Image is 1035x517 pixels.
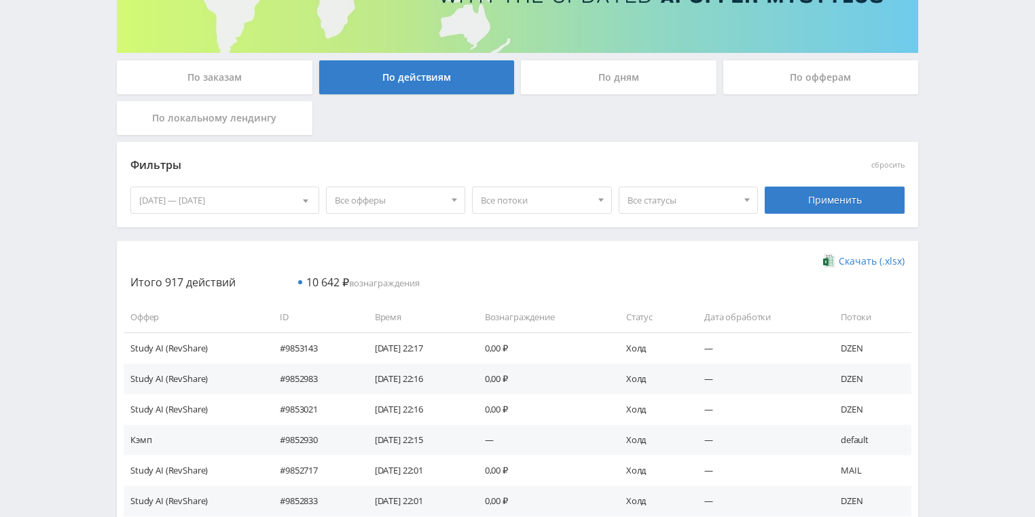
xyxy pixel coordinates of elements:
[691,455,827,486] td: —
[266,394,361,425] td: #9853021
[471,394,613,425] td: 0,00 ₽
[723,60,919,94] div: По офферам
[124,455,266,486] td: Study AI (RevShare)
[871,161,905,170] button: сбросить
[266,332,361,363] td: #9853143
[117,60,312,94] div: По заказам
[124,394,266,425] td: Study AI (RevShare)
[613,394,691,425] td: Холд
[471,425,613,455] td: —
[471,302,613,332] td: Вознаграждение
[266,302,361,332] td: ID
[827,394,911,425] td: DZEN
[691,332,827,363] td: —
[131,187,319,213] div: [DATE] — [DATE]
[827,425,911,455] td: default
[266,486,361,516] td: #9852833
[827,302,911,332] td: Потоки
[361,425,471,455] td: [DATE] 22:15
[481,187,591,213] span: Все потоки
[361,364,471,394] td: [DATE] 22:16
[628,187,738,213] span: Все статусы
[613,455,691,486] td: Холд
[827,332,911,363] td: DZEN
[124,425,266,455] td: Кэмп
[306,277,420,289] span: вознаграждения
[471,455,613,486] td: 0,00 ₽
[823,254,905,268] a: Скачать (.xlsx)
[361,394,471,425] td: [DATE] 22:16
[124,332,266,363] td: Study AI (RevShare)
[361,302,471,332] td: Время
[691,302,827,332] td: Дата обработки
[613,425,691,455] td: Холд
[124,364,266,394] td: Study AI (RevShare)
[827,486,911,516] td: DZEN
[765,187,905,214] div: Применить
[130,155,710,176] div: Фильтры
[266,425,361,455] td: #9852930
[471,486,613,516] td: 0,00 ₽
[361,486,471,516] td: [DATE] 22:01
[521,60,716,94] div: По дням
[124,486,266,516] td: Study AI (RevShare)
[691,425,827,455] td: —
[613,332,691,363] td: Холд
[361,455,471,486] td: [DATE] 22:01
[613,364,691,394] td: Холд
[471,332,613,363] td: 0,00 ₽
[319,60,515,94] div: По действиям
[823,254,835,267] img: xlsx
[130,275,236,290] span: Итого 917 действий
[691,486,827,516] td: —
[471,364,613,394] td: 0,00 ₽
[691,364,827,394] td: —
[691,394,827,425] td: —
[124,302,266,332] td: Оффер
[827,455,911,486] td: MAIL
[827,364,911,394] td: DZEN
[266,364,361,394] td: #9852983
[613,302,691,332] td: Статус
[266,455,361,486] td: #9852717
[335,187,445,213] span: Все офферы
[306,275,349,290] span: 10 642 ₽
[117,101,312,135] div: По локальному лендингу
[839,256,905,267] span: Скачать (.xlsx)
[613,486,691,516] td: Холд
[361,332,471,363] td: [DATE] 22:17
